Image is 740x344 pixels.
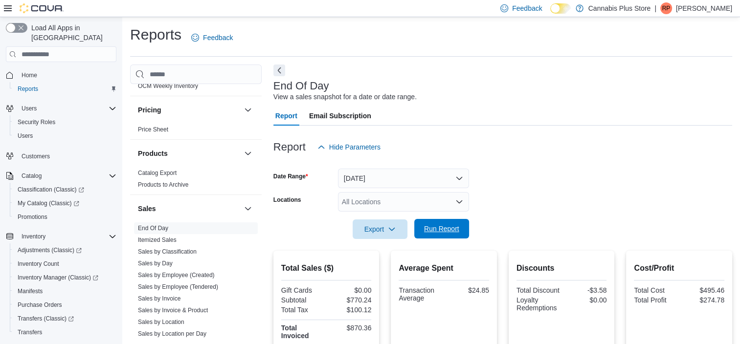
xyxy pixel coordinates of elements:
a: Price Sheet [138,126,168,133]
h3: Report [273,141,306,153]
span: Classification (Classic) [18,186,84,193]
button: Customers [2,149,120,163]
span: Purchase Orders [14,299,116,311]
span: Reports [14,83,116,95]
span: OCM Weekly Inventory [138,82,198,90]
div: Gift Cards [281,286,324,294]
a: Sales by Employee (Created) [138,272,215,279]
a: Adjustments (Classic) [14,244,86,256]
button: Products [138,149,240,158]
div: $870.36 [328,324,371,332]
span: Sales by Employee (Created) [138,271,215,279]
button: Inventory [2,230,120,243]
button: Export [353,219,407,239]
span: Users [14,130,116,142]
span: End Of Day [138,224,168,232]
button: Inventory [18,231,49,242]
a: Transfers (Classic) [10,312,120,325]
button: Manifests [10,284,120,298]
div: $274.78 [681,296,724,304]
span: Sales by Location per Day [138,330,206,338]
span: Sales by Location [138,318,184,326]
div: $0.00 [563,296,606,304]
span: Inventory Manager (Classic) [18,274,98,281]
span: Load All Apps in [GEOGRAPHIC_DATA] [27,23,116,43]
span: RP [662,2,671,14]
a: Feedback [187,28,237,47]
a: Promotions [14,211,51,223]
span: Export [359,219,402,239]
a: Manifests [14,285,46,297]
span: Promotions [18,213,47,221]
div: Total Tax [281,306,324,314]
span: Users [22,105,37,112]
button: [DATE] [338,169,469,188]
a: Customers [18,150,54,162]
button: Home [2,68,120,82]
a: Users [14,130,37,142]
span: Adjustments (Classic) [14,244,116,256]
a: Catalog Export [138,170,177,176]
span: Security Roles [18,118,55,126]
a: Sales by Classification [138,248,197,255]
span: Manifests [14,285,116,297]
a: Sales by Day [138,260,173,267]
span: Transfers [14,326,116,338]
button: Catalog [2,169,120,183]
button: Run Report [414,219,469,238]
a: Transfers (Classic) [14,313,78,324]
span: Sales by Invoice [138,295,180,302]
span: My Catalog (Classic) [14,197,116,209]
span: Feedback [203,33,233,43]
button: Purchase Orders [10,298,120,312]
p: [PERSON_NAME] [676,2,732,14]
div: View a sales snapshot for a date or date range. [273,92,417,102]
span: Home [18,69,116,81]
button: Sales [138,204,240,214]
span: Sales by Classification [138,248,197,256]
button: Open list of options [455,198,463,206]
span: Hide Parameters [329,142,381,152]
div: Subtotal [281,296,324,304]
span: Transfers [18,328,42,336]
div: $770.24 [328,296,371,304]
label: Date Range [273,172,308,180]
button: Pricing [242,104,254,116]
a: Purchase Orders [14,299,66,311]
span: Feedback [512,3,542,13]
span: Email Subscription [309,106,371,126]
a: Products to Archive [138,181,188,188]
h2: Average Spent [399,262,489,274]
div: OCM [130,80,262,96]
span: Run Report [424,224,459,234]
span: Security Roles [14,116,116,128]
a: OCM Weekly Inventory [138,83,198,89]
span: Purchase Orders [18,301,62,309]
button: Next [273,64,285,76]
span: Catalog [22,172,42,180]
h3: Pricing [138,105,161,115]
span: Customers [18,150,116,162]
span: Catalog [18,170,116,182]
button: Sales [242,203,254,215]
div: Products [130,167,262,194]
span: Report [275,106,297,126]
span: Itemized Sales [138,236,177,244]
button: Promotions [10,210,120,224]
span: Inventory Count [14,258,116,270]
input: Dark Mode [550,3,571,14]
a: Adjustments (Classic) [10,243,120,257]
div: Ray Perry [660,2,672,14]
div: Pricing [130,124,262,139]
span: Users [18,132,33,140]
p: | [654,2,656,14]
h2: Discounts [516,262,607,274]
button: Hide Parameters [314,137,384,157]
div: Loyalty Redemptions [516,296,560,312]
p: Cannabis Plus Store [588,2,651,14]
div: $100.12 [328,306,371,314]
h3: Sales [138,204,156,214]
